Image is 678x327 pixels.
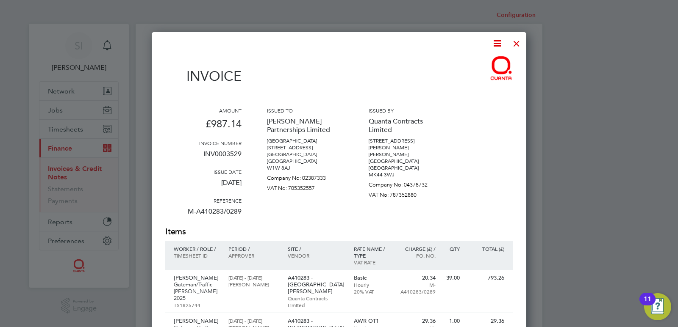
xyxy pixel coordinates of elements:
[399,252,436,259] p: Po. No.
[354,245,391,259] p: Rate name / type
[644,299,651,310] div: 11
[288,252,345,259] p: Vendor
[165,197,242,204] h3: Reference
[354,288,391,295] p: 20% VAT
[288,245,345,252] p: Site /
[267,158,343,165] p: [GEOGRAPHIC_DATA]
[369,165,445,171] p: [GEOGRAPHIC_DATA]
[354,318,391,324] p: AWR OT1
[228,281,279,288] p: [PERSON_NAME]
[644,293,671,320] button: Open Resource Center, 11 new notifications
[267,144,343,151] p: [STREET_ADDRESS]
[468,275,504,281] p: 793.26
[369,171,445,178] p: MK44 3WJ
[165,146,242,168] p: INV0003529
[444,275,460,281] p: 39.00
[267,165,343,171] p: W1W 8AJ
[228,245,279,252] p: Period /
[165,168,242,175] h3: Issue date
[369,137,445,158] p: [STREET_ADDRESS][PERSON_NAME][PERSON_NAME]
[228,252,279,259] p: Approver
[267,137,343,144] p: [GEOGRAPHIC_DATA]
[288,295,345,308] p: Quanta Contracts Limited
[444,245,460,252] p: QTY
[399,245,436,252] p: Charge (£) /
[228,317,279,324] p: [DATE] - [DATE]
[165,68,242,84] h1: Invoice
[174,281,220,302] p: Gateman/Traffic [PERSON_NAME] 2025
[354,259,391,266] p: VAT rate
[267,114,343,137] p: [PERSON_NAME] Partnerships Limited
[369,188,445,198] p: VAT No: 787352880
[468,318,504,324] p: 29.36
[228,274,279,281] p: [DATE] - [DATE]
[444,318,460,324] p: 1.00
[174,318,220,324] p: [PERSON_NAME]
[369,107,445,114] h3: Issued by
[165,140,242,146] h3: Invoice number
[369,114,445,137] p: Quanta Contracts Limited
[489,55,513,81] img: quantacontracts-logo-remittance.png
[354,275,391,281] p: Basic
[468,245,504,252] p: Total (£)
[165,226,513,238] h2: Items
[174,302,220,308] p: TS1825744
[165,114,242,140] p: £987.14
[174,245,220,252] p: Worker / Role /
[399,318,436,324] p: 29.36
[399,281,436,295] p: M-A410283/0289
[174,275,220,281] p: [PERSON_NAME]
[288,275,345,295] p: A410283 - [GEOGRAPHIC_DATA][PERSON_NAME]
[174,252,220,259] p: Timesheet ID
[267,107,343,114] h3: Issued to
[399,275,436,281] p: 20.34
[165,204,242,226] p: M-A410283/0289
[369,158,445,165] p: [GEOGRAPHIC_DATA]
[267,171,343,181] p: Company No: 02387333
[267,181,343,192] p: VAT No: 705352557
[369,178,445,188] p: Company No: 04378732
[165,175,242,197] p: [DATE]
[165,107,242,114] h3: Amount
[267,151,343,158] p: [GEOGRAPHIC_DATA]
[354,281,391,288] p: Hourly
